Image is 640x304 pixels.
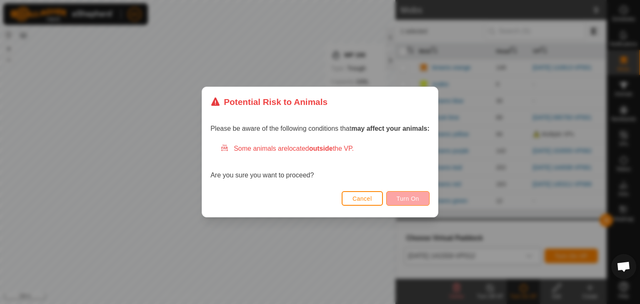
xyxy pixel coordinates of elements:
[351,125,430,132] strong: may affect your animals:
[397,195,419,202] span: Turn On
[352,195,372,202] span: Cancel
[309,145,333,152] strong: outside
[210,144,430,180] div: Are you sure you want to proceed?
[611,254,636,279] div: Open chat
[287,145,354,152] span: located the VP.
[210,95,327,108] div: Potential Risk to Animals
[210,125,430,132] span: Please be aware of the following conditions that
[386,191,430,206] button: Turn On
[342,191,383,206] button: Cancel
[220,144,430,154] div: Some animals are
